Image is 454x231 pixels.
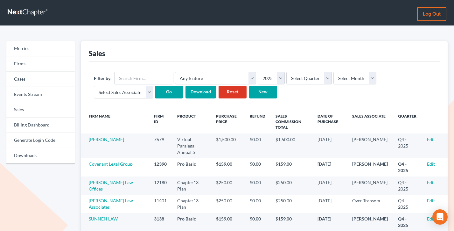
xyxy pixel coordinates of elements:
[6,72,75,87] a: Cases
[245,195,270,213] td: $0.00
[172,110,211,134] th: Product
[94,75,112,82] label: Filter by:
[6,148,75,163] a: Downloads
[347,158,393,177] td: [PERSON_NAME]
[312,158,347,177] td: [DATE]
[149,110,172,134] th: Firm ID
[114,72,173,84] input: Search Firm...
[149,177,172,195] td: 12180
[6,56,75,72] a: Firms
[432,209,448,225] div: Open Intercom Messenger
[312,134,347,158] td: [DATE]
[89,180,133,191] a: [PERSON_NAME] Law Offices
[172,158,211,177] td: Pro Basic
[393,110,422,134] th: Quarter
[211,177,245,195] td: $250.00
[211,158,245,177] td: $159.00
[6,102,75,118] a: Sales
[427,180,435,185] a: Edit
[6,41,75,56] a: Metrics
[89,198,133,210] a: [PERSON_NAME] Law Associates
[149,158,172,177] td: 12390
[270,177,312,195] td: $250.00
[270,110,312,134] th: Sales Commission Total
[427,216,435,221] a: Edit
[393,134,422,158] td: Q4 - 2025
[393,177,422,195] td: Q4 - 2025
[172,134,211,158] td: Virtual Paralegal Annual 5
[89,161,133,167] a: Covenant Legal Group
[393,158,422,177] td: Q4 - 2025
[211,195,245,213] td: $250.00
[393,195,422,213] td: Q4 - 2025
[6,87,75,102] a: Events Stream
[270,158,312,177] td: $159.00
[347,134,393,158] td: [PERSON_NAME]
[245,134,270,158] td: $0.00
[312,177,347,195] td: [DATE]
[89,49,105,58] div: Sales
[270,195,312,213] td: $250.00
[347,110,393,134] th: Sales Associate
[6,118,75,133] a: Billing Dashboard
[155,86,183,98] input: Go
[427,161,435,167] a: Edit
[245,177,270,195] td: $0.00
[312,195,347,213] td: [DATE]
[211,110,245,134] th: Purchase Price
[172,177,211,195] td: Chapter13 Plan
[312,110,347,134] th: Date of Purchase
[6,133,75,148] a: Generate Login Code
[347,177,393,195] td: [PERSON_NAME]
[417,7,446,21] a: Log out
[211,134,245,158] td: $1,500.00
[185,86,216,98] input: Download
[219,86,247,98] a: Reset
[347,195,393,213] td: Over Transom
[81,110,149,134] th: Firm Name
[149,195,172,213] td: 11401
[249,86,277,98] a: New
[427,137,435,142] a: Edit
[245,110,270,134] th: Refund
[89,216,118,221] a: SUNNEN LAW
[245,158,270,177] td: $0.00
[149,134,172,158] td: 7679
[427,198,435,203] a: Edit
[89,137,124,142] a: [PERSON_NAME]
[270,134,312,158] td: $1,500.00
[172,195,211,213] td: Chapter13 Plan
